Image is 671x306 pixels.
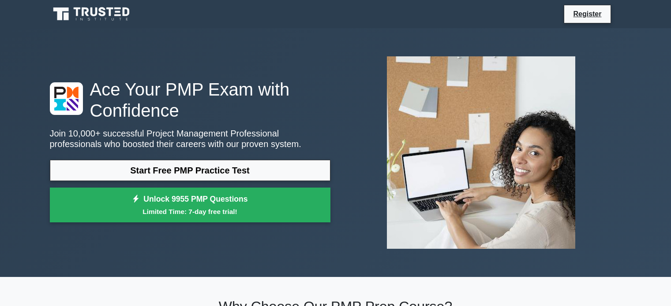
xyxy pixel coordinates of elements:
[50,79,330,121] h1: Ace Your PMP Exam with Confidence
[50,188,330,223] a: Unlock 9955 PMP QuestionsLimited Time: 7-day free trial!
[50,160,330,181] a: Start Free PMP Practice Test
[61,206,319,217] small: Limited Time: 7-day free trial!
[50,128,330,149] p: Join 10,000+ successful Project Management Professional professionals who boosted their careers w...
[568,8,607,19] a: Register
